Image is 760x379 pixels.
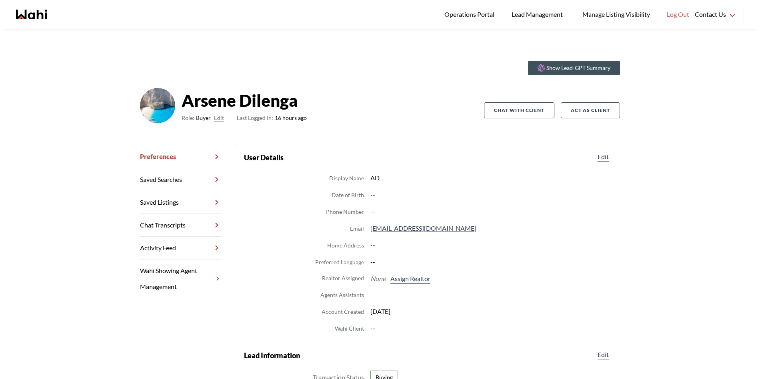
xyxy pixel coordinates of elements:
span: Manage Listing Visibility [580,9,652,20]
a: Saved Searches [140,168,222,191]
a: Wahi Showing Agent Management [140,259,222,298]
button: Chat with client [484,102,554,118]
img: ACg8ocISumF3SxuD3Ywm5jheBhyDlkYPnkTghBw-5dVb7LNxXZ0d0MPv=s96-c [140,88,175,123]
button: Assign Realtor [389,273,432,284]
a: Chat Transcripts [140,214,222,237]
h2: Lead Information [244,350,300,361]
dt: Display Name [329,174,364,183]
button: Act as Client [561,102,620,118]
dt: Realtor Assigned [322,273,364,284]
dt: Home Address [327,241,364,250]
dd: -- [370,323,610,333]
dt: Email [350,224,364,233]
dt: Phone Number [326,207,364,217]
button: Edit [596,350,610,359]
a: Saved Listings [140,191,222,214]
button: Show Lead-GPT Summary [528,61,620,75]
dt: Agents Assistants [320,290,364,300]
p: Show Lead-GPT Summary [546,64,610,72]
dt: Preferred Language [315,257,364,267]
span: Operations Portal [444,9,497,20]
span: 16 hours ago [237,113,307,123]
dd: AD [370,173,610,183]
dd: -- [370,257,610,267]
span: Last Logged In: [237,114,273,121]
span: Role: [182,113,194,123]
dt: Wahi Client [335,324,364,333]
dd: [EMAIL_ADDRESS][DOMAIN_NAME] [370,223,610,233]
button: Edit [214,113,224,123]
dd: -- [370,206,610,217]
span: None [370,273,386,284]
dd: [DATE] [370,306,610,317]
dt: Account Created [322,307,364,317]
a: Wahi homepage [16,10,47,19]
dd: -- [370,240,610,250]
span: Log Out [667,9,689,20]
button: Edit [596,152,610,162]
span: Buyer [196,113,211,123]
dd: -- [370,189,610,200]
dt: Date of Birth [332,190,364,200]
h2: User Details [244,152,284,163]
a: Activity Feed [140,237,222,259]
span: Lead Management [512,9,566,20]
strong: Arsene Dilenga [182,88,307,112]
a: Preferences [140,146,222,168]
